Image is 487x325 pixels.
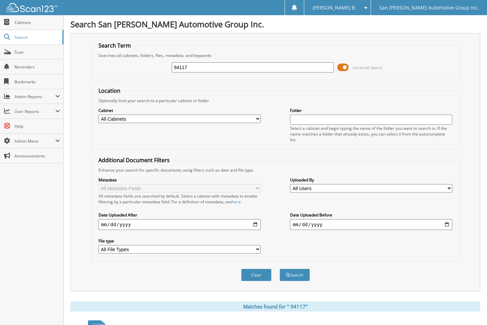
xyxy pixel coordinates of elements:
[98,212,261,218] label: Date Uploaded After
[15,64,60,70] span: Reminders
[241,269,271,281] button: Clear
[15,153,60,159] span: Announcements
[290,219,452,230] input: end
[95,156,173,164] legend: Additional Document Filters
[15,49,60,55] span: Scan
[290,177,452,183] label: Uploaded By
[313,6,356,10] span: [PERSON_NAME] B.
[98,193,261,205] div: All metadata fields are searched by default. Select a cabinet with metadata to enable filtering b...
[290,108,452,113] label: Folder
[98,238,261,244] label: File type
[70,19,480,30] h1: Search San [PERSON_NAME] Automotive Group Inc.
[98,219,261,230] input: start
[352,65,382,70] span: Advanced Search
[280,269,310,281] button: Search
[95,53,456,58] div: Searches all cabinets, folders, files, metadata, and keywords
[98,108,261,113] label: Cabinet
[95,87,124,94] legend: Location
[95,42,134,49] legend: Search Term
[232,199,241,205] a: here
[15,123,60,129] span: Help
[15,34,59,40] span: Search
[98,177,261,183] label: Metadata
[7,3,57,12] img: scan123-logo-white.svg
[70,301,480,312] div: Matches found for " 94117"
[15,109,55,114] span: User Reports
[15,138,55,144] span: Admin Menu
[15,79,60,85] span: Bookmarks
[15,94,55,99] span: Admin Reports
[379,6,479,10] span: San [PERSON_NAME] Automotive Group Inc.
[95,167,456,173] div: Enhance your search for specific documents using filters such as date and file type.
[290,212,452,218] label: Date Uploaded Before
[290,125,452,143] div: Select a cabinet and begin typing the name of the folder you want to search in. If the name match...
[15,20,60,25] span: Cabinets
[95,98,456,104] div: Optionally limit your search to a particular cabinet or folder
